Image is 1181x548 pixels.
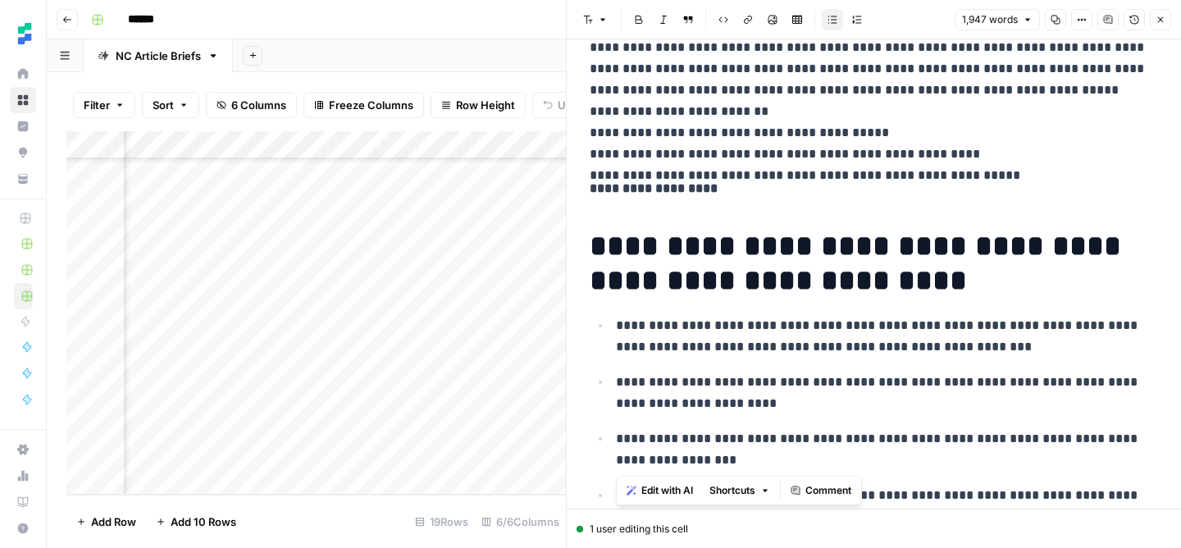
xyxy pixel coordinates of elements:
span: Undo [558,97,586,113]
button: Edit with AI [620,480,700,501]
span: Shortcuts [709,483,755,498]
button: 6 Columns [206,92,297,118]
button: Undo [532,92,596,118]
a: Browse [10,87,36,113]
span: Comment [805,483,851,498]
a: Home [10,61,36,87]
a: Your Data [10,166,36,192]
button: Freeze Columns [303,92,424,118]
span: Row Height [456,97,515,113]
a: Learning Hub [10,489,36,515]
div: 19 Rows [408,509,475,535]
a: Opportunities [10,139,36,166]
button: Shortcuts [703,480,777,501]
button: Workspace: Ten Speed [10,13,36,54]
span: 1,947 words [962,12,1018,27]
span: Edit with AI [641,483,693,498]
div: 1 user editing this cell [577,522,1171,537]
button: Filter [73,92,135,118]
span: Sort [153,97,174,113]
img: Ten Speed Logo [10,19,39,48]
button: Comment [784,480,858,501]
span: 6 Columns [231,97,286,113]
button: Add Row [66,509,146,535]
a: Usage [10,463,36,489]
span: Freeze Columns [329,97,413,113]
button: Row Height [431,92,526,118]
a: Insights [10,113,36,139]
button: Help + Support [10,515,36,541]
span: Filter [84,97,110,113]
span: Add Row [91,514,136,530]
a: Settings [10,436,36,463]
a: NC Article Briefs [84,39,233,72]
div: 6/6 Columns [475,509,566,535]
button: 1,947 words [955,9,1040,30]
button: Add 10 Rows [146,509,246,535]
span: Add 10 Rows [171,514,236,530]
div: NC Article Briefs [116,48,201,64]
button: Sort [142,92,199,118]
